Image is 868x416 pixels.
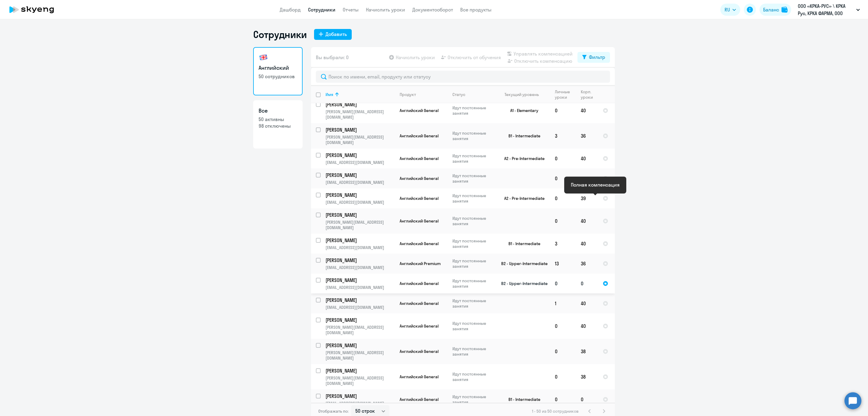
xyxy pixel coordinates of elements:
[782,7,788,13] img: balance
[325,101,395,108] a: [PERSON_NAME]
[720,4,740,16] button: RU
[550,168,576,188] td: 0
[550,208,576,234] td: 0
[452,346,494,357] p: Идут постоянные занятия
[550,98,576,123] td: 0
[325,305,395,310] p: [EMAIL_ADDRESS][DOMAIN_NAME]
[494,123,550,149] td: B1 - Intermediate
[325,192,394,198] p: [PERSON_NAME]
[400,349,439,354] span: Английский General
[325,257,395,264] a: [PERSON_NAME]
[550,364,576,389] td: 0
[325,92,333,97] div: Имя
[325,237,395,244] a: [PERSON_NAME]
[325,297,394,303] p: [PERSON_NAME]
[280,7,301,13] a: Дашборд
[494,98,550,123] td: A1 - Elementary
[259,64,297,72] h3: Английский
[366,7,405,13] a: Начислить уроки
[325,172,394,178] p: [PERSON_NAME]
[325,325,395,335] p: [PERSON_NAME][EMAIL_ADDRESS][DOMAIN_NAME]
[325,393,395,399] a: [PERSON_NAME]
[576,98,598,123] td: 40
[318,408,349,414] span: Отображать по:
[400,92,416,97] div: Продукт
[550,188,576,208] td: 0
[452,371,494,382] p: Идут постоянные занятия
[555,89,572,100] div: Личные уроки
[325,277,395,283] a: [PERSON_NAME]
[253,28,307,40] h1: Сотрудники
[325,342,395,349] a: [PERSON_NAME]
[316,71,610,83] input: Поиск по имени, email, продукту или статусу
[494,274,550,293] td: B2 - Upper-Intermediate
[576,313,598,339] td: 40
[325,375,395,386] p: [PERSON_NAME][EMAIL_ADDRESS][DOMAIN_NAME]
[571,181,620,188] div: Полная компенсация
[452,173,494,184] p: Идут постоянные занятия
[576,188,598,208] td: 39
[343,7,359,13] a: Отчеты
[576,168,598,188] td: 37
[325,180,395,185] p: [EMAIL_ADDRESS][DOMAIN_NAME]
[325,101,394,108] p: [PERSON_NAME]
[452,216,494,226] p: Идут постоянные занятия
[452,92,465,97] div: Статус
[400,261,441,266] span: Английский Premium
[325,212,394,218] p: [PERSON_NAME]
[259,73,297,80] p: 50 сотрудников
[325,219,395,230] p: [PERSON_NAME][EMAIL_ADDRESS][DOMAIN_NAME]
[452,130,494,141] p: Идут постоянные занятия
[400,323,439,329] span: Английский General
[581,89,598,100] div: Корп. уроки
[400,397,439,402] span: Английский General
[325,401,395,406] p: [EMAIL_ADDRESS][DOMAIN_NAME]
[763,6,779,13] div: Баланс
[325,152,394,158] p: [PERSON_NAME]
[259,107,297,115] h3: Все
[400,301,439,306] span: Английский General
[325,172,395,178] a: [PERSON_NAME]
[759,4,791,16] button: Балансbalance
[325,92,395,97] div: Имя
[400,133,439,139] span: Английский General
[452,278,494,289] p: Идут постоянные занятия
[325,152,395,158] a: [PERSON_NAME]
[550,123,576,149] td: 3
[576,339,598,364] td: 38
[494,188,550,208] td: A2 - Pre-Intermediate
[325,277,394,283] p: [PERSON_NAME]
[325,342,394,349] p: [PERSON_NAME]
[325,192,395,198] a: [PERSON_NAME]
[325,350,395,361] p: [PERSON_NAME][EMAIL_ADDRESS][DOMAIN_NAME]
[589,53,605,61] div: Фильтр
[325,30,347,38] div: Добавить
[308,7,335,13] a: Сотрудники
[576,254,598,274] td: 36
[325,134,395,145] p: [PERSON_NAME][EMAIL_ADDRESS][DOMAIN_NAME]
[400,241,439,246] span: Английский General
[316,54,349,61] span: Вы выбрали: 0
[325,237,394,244] p: [PERSON_NAME]
[499,92,550,97] div: Текущий уровень
[494,234,550,254] td: B1 - Intermediate
[452,92,494,97] div: Статус
[494,389,550,409] td: B1 - Intermediate
[253,100,303,149] a: Все50 активны98 отключены
[550,254,576,274] td: 13
[400,176,439,181] span: Английский General
[795,2,863,17] button: ООО «КРКА-РУС» \ КРКА Рус, КРКА ФАРМА, ООО
[314,29,352,40] button: Добавить
[550,313,576,339] td: 0
[576,364,598,389] td: 38
[576,234,598,254] td: 40
[259,123,297,129] p: 98 отключены
[577,52,610,63] button: Фильтр
[452,193,494,204] p: Идут постоянные занятия
[494,254,550,274] td: B2 - Upper-Intermediate
[505,92,539,97] div: Текущий уровень
[452,258,494,269] p: Идут постоянные занятия
[325,297,395,303] a: [PERSON_NAME]
[325,126,394,133] p: [PERSON_NAME]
